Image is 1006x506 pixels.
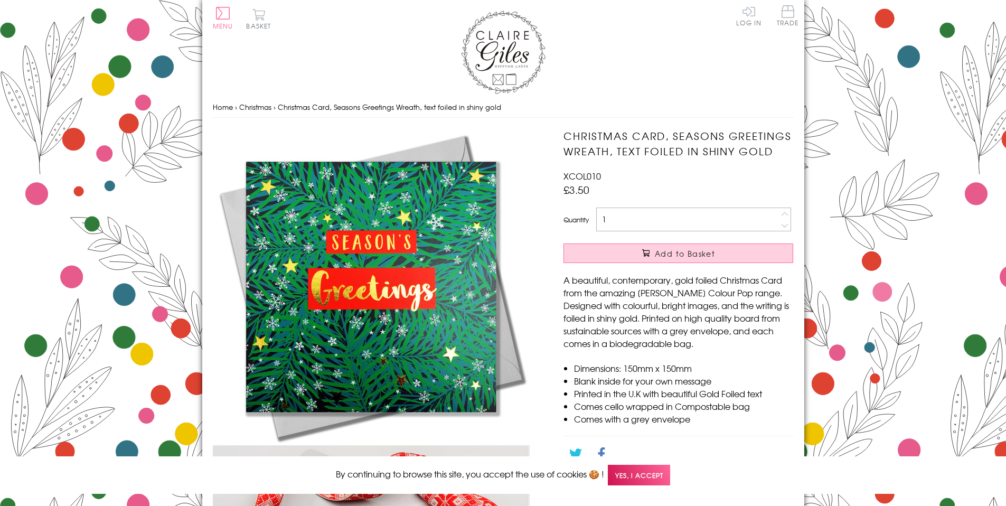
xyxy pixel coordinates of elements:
span: £3.50 [563,182,589,197]
span: › [235,102,237,112]
span: Trade [777,5,799,26]
span: Yes, I accept [608,465,670,485]
li: Blank inside for your own message [574,374,793,387]
span: XCOL010 [563,170,601,182]
li: Comes cello wrapped in Compostable bag [574,400,793,413]
button: Add to Basket [563,243,793,263]
span: Add to Basket [655,248,715,259]
img: Claire Giles Greetings Cards [461,11,546,94]
li: Comes with a grey envelope [574,413,793,425]
li: Printed in the U.K with beautiful Gold Foiled text [574,387,793,400]
label: Quantity [563,215,589,224]
img: Christmas Card, Seasons Greetings Wreath, text foiled in shiny gold [213,128,530,445]
h1: Christmas Card, Seasons Greetings Wreath, text foiled in shiny gold [563,128,793,159]
a: Christmas [239,102,271,112]
span: Christmas Card, Seasons Greetings Wreath, text foiled in shiny gold [278,102,501,112]
p: A beautiful, contemporary, gold foiled Christmas Card from the amazing [PERSON_NAME] Colour Pop r... [563,274,793,350]
span: › [274,102,276,112]
li: Dimensions: 150mm x 150mm [574,362,793,374]
span: Menu [213,21,233,31]
a: Log In [736,5,761,26]
button: Basket [245,8,274,29]
button: Menu [213,7,233,29]
a: Trade [777,5,799,28]
nav: breadcrumbs [213,97,794,118]
a: Home [213,102,233,112]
